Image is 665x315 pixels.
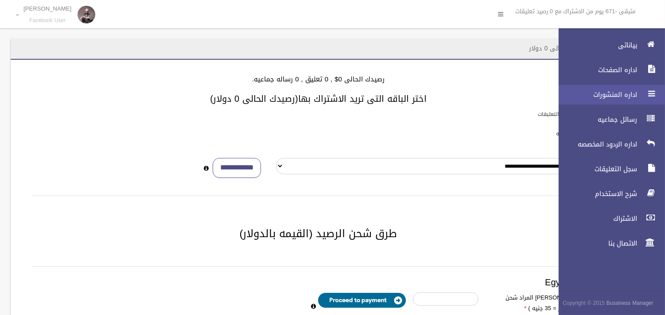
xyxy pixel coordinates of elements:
span: اداره الصفحات [551,65,640,74]
h4: رصيدك الحالى 0$ , 0 تعليق , 0 رساله جماعيه. [21,76,615,83]
span: رسائل جماعيه [551,115,640,124]
a: شرح الاستخدام [551,184,665,204]
h3: اختر الباقه التى تريد الاشتراك بها(رصيدك الحالى 0 دولار) [21,94,615,104]
a: اداره الصفحات [551,60,665,80]
strong: Bussiness Manager [607,298,653,308]
a: سجل التعليقات [551,159,665,179]
a: بياناتى [551,35,665,55]
a: الاتصال بنا [551,234,665,253]
label: ادخل [PERSON_NAME] المراد شحن رصيدك به (دولار = 35 جنيه ) [485,292,603,314]
label: باقات الرسائل الجماعيه [556,129,608,138]
h2: طرق شحن الرصيد (القيمه بالدولار) [21,228,615,239]
span: شرح الاستخدام [551,189,640,198]
a: اداره المنشورات [551,85,665,104]
small: Facebook User [23,17,71,24]
span: Copyright © 2015 [563,298,605,308]
h3: Egypt payment [32,277,605,287]
span: الاتصال بنا [551,239,640,248]
span: الاشتراك [551,214,640,223]
span: بياناتى [551,41,640,50]
label: باقات الرد الالى على التعليقات [538,109,608,119]
a: رسائل جماعيه [551,110,665,129]
span: اداره المنشورات [551,90,640,99]
header: الاشتراك - رصيدك الحالى 0 دولار [519,40,626,57]
p: [PERSON_NAME] [23,5,71,12]
a: الاشتراك [551,209,665,228]
a: اداره الردود المخصصه [551,134,665,154]
span: سجل التعليقات [551,165,640,173]
span: اداره الردود المخصصه [551,140,640,149]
